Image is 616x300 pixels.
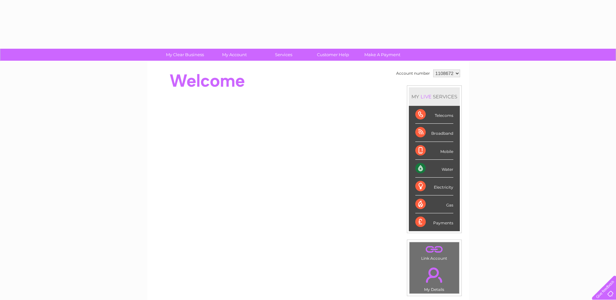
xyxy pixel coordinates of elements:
[158,49,212,61] a: My Clear Business
[415,195,453,213] div: Gas
[415,142,453,160] div: Mobile
[415,124,453,142] div: Broadband
[356,49,409,61] a: Make A Payment
[415,213,453,231] div: Payments
[409,242,459,262] td: Link Account
[207,49,261,61] a: My Account
[411,264,458,286] a: .
[415,106,453,124] div: Telecoms
[415,160,453,178] div: Water
[395,68,432,79] td: Account number
[415,178,453,195] div: Electricity
[409,87,460,106] div: MY SERVICES
[419,94,433,100] div: LIVE
[411,244,458,255] a: .
[409,262,459,294] td: My Details
[257,49,310,61] a: Services
[306,49,360,61] a: Customer Help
